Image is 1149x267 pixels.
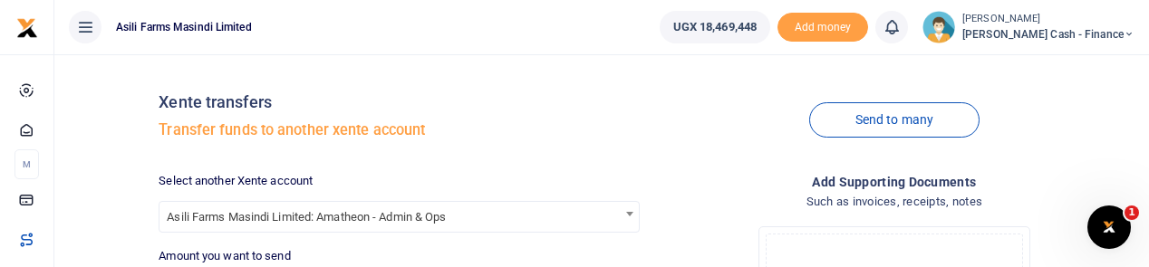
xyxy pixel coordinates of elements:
label: Amount you want to send [159,247,290,265]
img: logo-small [16,17,38,39]
li: M [14,149,39,179]
a: Send to many [809,102,980,138]
iframe: Intercom live chat [1087,205,1131,249]
a: logo-small logo-large logo-large [16,20,38,33]
li: Toup your wallet [777,13,868,43]
span: 1 [1125,205,1139,220]
small: [PERSON_NAME] [962,12,1135,27]
h4: Add supporting Documents [654,172,1135,192]
span: Asili Farms Masindi Limited: Amatheon - Admin & Ops [159,201,639,233]
span: UGX 18,469,448 [673,18,757,36]
span: Asili Farms Masindi Limited [109,19,259,35]
a: profile-user [PERSON_NAME] [PERSON_NAME] Cash - Finance [922,11,1135,43]
h4: Such as invoices, receipts, notes [654,192,1135,212]
img: profile-user [922,11,955,43]
span: [PERSON_NAME] Cash - Finance [962,26,1135,43]
li: Wallet ballance [652,11,777,43]
span: Asili Farms Masindi Limited: Amatheon - Admin & Ops [159,202,638,230]
a: Add money [777,19,868,33]
h5: Transfer funds to another xente account [159,121,639,139]
h4: Xente transfers [159,92,639,112]
label: Select another Xente account [159,172,313,190]
span: Add money [777,13,868,43]
a: UGX 18,469,448 [660,11,770,43]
